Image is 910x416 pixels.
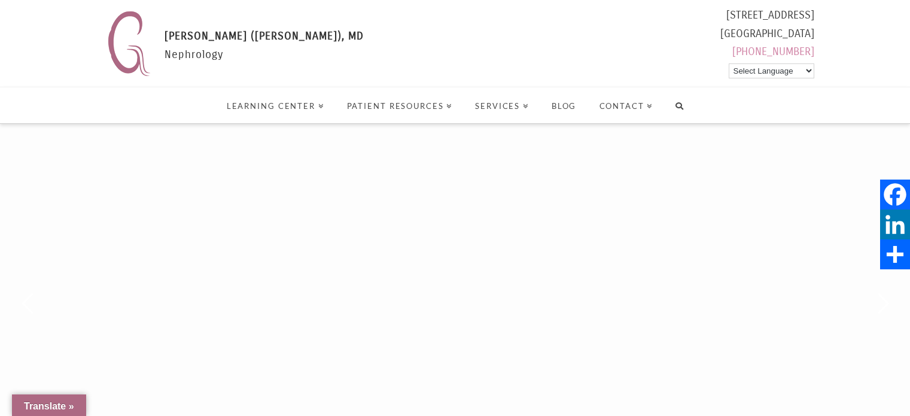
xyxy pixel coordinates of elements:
a: Contact [588,87,664,123]
a: Facebook [880,180,910,209]
span: [PERSON_NAME] ([PERSON_NAME]), MD [165,29,364,42]
a: LinkedIn [880,209,910,239]
span: Patient Resources [347,102,452,110]
a: Blog [540,87,588,123]
span: Blog [552,102,577,110]
a: Patient Resources [335,87,464,123]
span: Translate » [24,401,74,411]
div: Powered by [720,61,814,81]
a: Services [463,87,540,123]
span: Contact [599,102,653,110]
a: Learning Center [215,87,335,123]
select: Language Translate Widget [729,63,814,78]
div: Nephrology [165,27,364,81]
a: [PHONE_NUMBER] [732,45,814,58]
span: Learning Center [227,102,324,110]
img: Nephrology [102,6,156,81]
span: Services [475,102,529,110]
div: [STREET_ADDRESS] [GEOGRAPHIC_DATA] [720,6,814,66]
